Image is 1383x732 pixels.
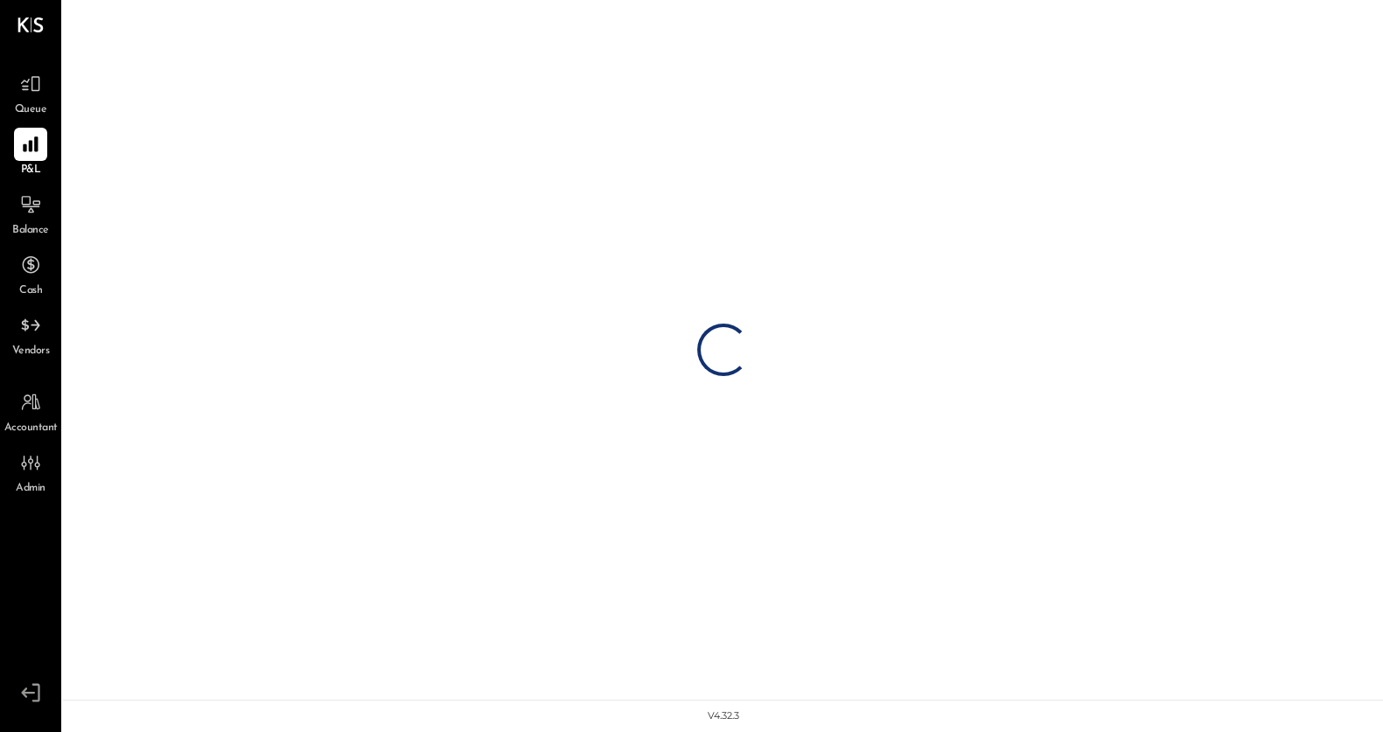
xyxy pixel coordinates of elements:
[1,446,60,497] a: Admin
[1,128,60,178] a: P&L
[12,344,50,359] span: Vendors
[4,421,58,436] span: Accountant
[15,102,47,118] span: Queue
[16,481,45,497] span: Admin
[1,248,60,299] a: Cash
[1,309,60,359] a: Vendors
[708,709,739,723] div: v 4.32.3
[19,283,42,299] span: Cash
[21,163,41,178] span: P&L
[1,188,60,239] a: Balance
[1,386,60,436] a: Accountant
[12,223,49,239] span: Balance
[1,67,60,118] a: Queue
